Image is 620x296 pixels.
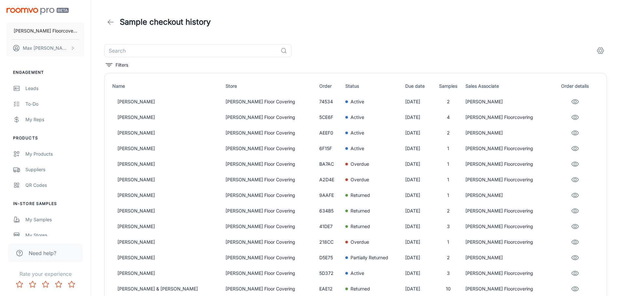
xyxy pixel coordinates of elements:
p: [PERSON_NAME] [465,129,551,136]
p: 6F15F [319,145,340,152]
p: [DATE] [405,98,431,105]
div: To-do [25,100,84,108]
div: Suppliers [25,166,84,173]
p: [DATE] [405,238,431,246]
p: [PERSON_NAME] Floor Covering [226,270,314,277]
p: [PERSON_NAME] Floorcovering [465,161,551,168]
button: Rate 4 star [52,278,65,291]
p: D5E75 [319,254,340,261]
p: [DATE] [405,285,431,292]
button: eye [569,267,582,280]
button: eye [569,111,582,124]
th: Order details [554,78,601,94]
button: filter [104,60,130,70]
p: [PERSON_NAME] [465,192,551,199]
p: 1 [436,176,460,183]
p: [DATE] [405,129,431,136]
p: Active [351,145,364,152]
button: Rate 2 star [26,278,39,291]
p: 3 [436,270,460,277]
p: Filters [116,61,128,69]
p: [PERSON_NAME] Floorcovering [465,223,551,230]
p: [PERSON_NAME] Floorcovering [465,285,551,292]
p: [PERSON_NAME] Floor Covering [226,98,314,105]
button: eye [569,142,582,155]
p: [PERSON_NAME] Floor Covering [226,161,314,168]
p: [PERSON_NAME] Floor Covering [226,285,314,292]
p: Rate your experience [5,270,86,278]
p: [PERSON_NAME] Floorcovering [465,145,551,152]
p: 4 [436,114,460,121]
p: [PERSON_NAME] [117,207,220,214]
p: 5CE6F [319,114,340,121]
img: Roomvo PRO Beta [7,8,69,15]
p: Overdue [351,238,369,246]
p: [PERSON_NAME] Floor Covering [226,238,314,246]
th: Store [223,78,316,94]
p: Returned [351,285,370,292]
p: Active [351,114,364,121]
p: [PERSON_NAME] [117,114,220,121]
p: 1 [436,192,460,199]
div: My Products [25,150,84,158]
p: 1 [436,145,460,152]
p: [PERSON_NAME] [465,98,551,105]
p: [PERSON_NAME] Floor Covering [226,176,314,183]
p: 2 [436,98,460,105]
button: eye [569,173,582,186]
th: Order [317,78,343,94]
p: [PERSON_NAME] Floor Covering [226,223,314,230]
th: Due date [403,78,434,94]
th: Name [110,78,223,94]
p: Active [351,129,364,136]
p: Active [351,270,364,277]
p: [PERSON_NAME] [117,129,220,136]
p: [PERSON_NAME] Floor Covering [226,192,314,199]
p: [PERSON_NAME] [465,254,551,261]
p: [PERSON_NAME] Floorcovering [465,114,551,121]
p: Max [PERSON_NAME] [23,45,69,52]
div: My Samples [25,216,84,223]
p: [PERSON_NAME] [117,254,220,261]
p: BA7AC [319,161,340,168]
p: [PERSON_NAME] [117,98,220,105]
p: [PERSON_NAME] [117,192,220,199]
p: Partially Returned [351,254,388,261]
h1: Sample checkout history [120,16,211,28]
p: [PERSON_NAME] Floorcovering [465,238,551,246]
th: Sales Associate [463,78,554,94]
th: Samples [434,78,463,94]
button: eye [569,220,582,233]
input: Search [104,44,278,57]
p: 5D372 [319,270,340,277]
p: 9AAFE [319,192,340,199]
p: [DATE] [405,176,431,183]
p: 3 [436,223,460,230]
p: [DATE] [405,114,431,121]
p: [DATE] [405,145,431,152]
p: [PERSON_NAME] Floor Covering [226,129,314,136]
p: [PERSON_NAME] Floor Covering [226,254,314,261]
p: Active [351,98,364,105]
p: [PERSON_NAME] [117,223,220,230]
button: eye [569,189,582,202]
p: 634B5 [319,207,340,214]
p: [PERSON_NAME] Floor Covering [226,145,314,152]
p: 2 [436,207,460,214]
p: [PERSON_NAME] [117,176,220,183]
p: 2 [436,254,460,261]
div: My Reps [25,116,84,123]
p: 74534 [319,98,340,105]
p: 41DE7 [319,223,340,230]
p: [PERSON_NAME] [117,238,220,246]
div: My Stores [25,232,84,239]
p: [PERSON_NAME] Floorcovering [14,27,77,34]
p: [DATE] [405,161,431,168]
p: 218CC [319,238,340,246]
button: Rate 5 star [65,278,78,291]
p: [DATE] [405,254,431,261]
button: eye [569,282,582,295]
button: eye [569,236,582,249]
p: [PERSON_NAME] [117,145,220,152]
div: QR Codes [25,182,84,189]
